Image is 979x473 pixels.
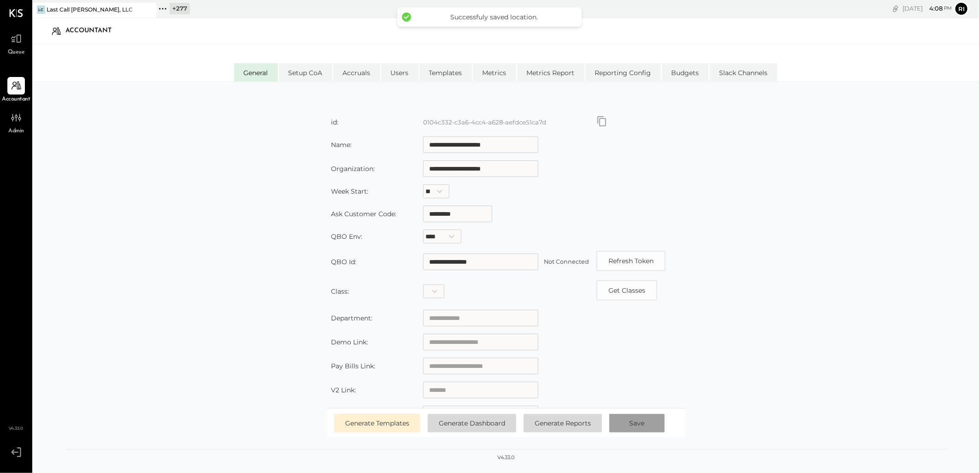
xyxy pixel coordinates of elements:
[535,419,591,427] span: Generate Reports
[331,287,349,296] label: Class:
[331,362,375,370] label: Pay Bills Link:
[331,314,372,322] label: Department:
[517,63,584,82] li: Metrics Report
[8,48,25,57] span: Queue
[381,63,419,82] li: Users
[473,63,516,82] li: Metrics
[0,109,32,136] a: Admin
[609,414,665,432] button: Save
[902,4,952,13] div: [DATE]
[333,63,380,82] li: Accruals
[524,414,602,432] button: Generate Reports
[498,454,515,461] div: v 4.33.0
[662,63,709,82] li: Budgets
[710,63,778,82] li: Slack Channels
[428,414,516,432] button: Generate Dashboard
[331,141,352,149] label: Name:
[630,419,645,427] span: Save
[65,24,121,38] div: Accountant
[0,30,32,57] a: Queue
[0,77,32,104] a: Accountant
[234,63,278,82] li: General
[585,63,661,82] li: Reporting Config
[891,4,900,13] div: copy link
[170,3,190,14] div: + 277
[279,63,332,82] li: Setup CoA
[331,210,396,218] label: Ask Customer Code:
[345,419,409,427] span: Generate Templates
[416,13,572,21] div: Successfuly saved location.
[439,419,505,427] span: Generate Dashboard
[47,6,133,13] div: Last Call [PERSON_NAME], LLC
[596,116,607,127] button: Copy id
[596,251,666,271] button: Refresh Token
[2,95,30,104] span: Accountant
[331,118,338,126] label: id:
[423,118,546,126] label: 0104c332-c3a6-4cc4-a628-aefdce51ca7d
[334,414,420,432] button: Generate Templates
[331,338,368,346] label: Demo Link:
[954,1,969,16] button: Ri
[596,280,657,301] button: Copy id
[331,165,375,173] label: Organization:
[331,386,356,394] label: V2 Link:
[544,258,589,265] label: Not Connected
[331,232,362,241] label: QBO Env:
[8,127,24,136] span: Admin
[37,6,45,14] div: LC
[331,258,356,266] label: QBO Id:
[331,187,368,195] label: Week Start:
[419,63,472,82] li: Templates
